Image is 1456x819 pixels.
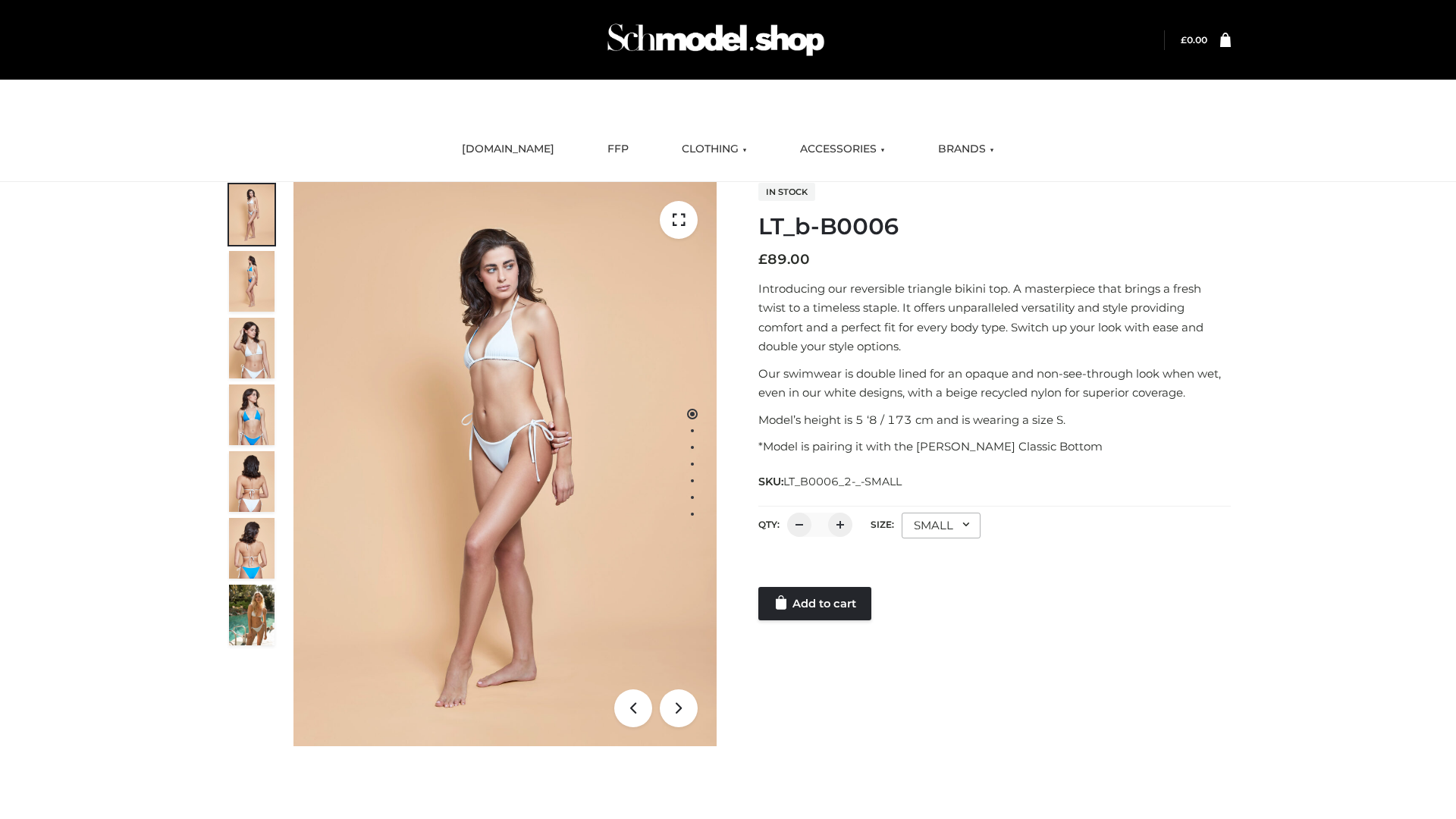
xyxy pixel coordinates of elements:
[450,133,566,166] a: [DOMAIN_NAME]
[1181,34,1207,45] a: £0.00
[789,133,896,166] a: ACCESSORIES
[758,364,1231,403] p: Our swimwear is double lined for an opaque and non-see-through look when wet, even in our white d...
[1181,34,1187,45] span: £
[602,10,830,70] img: Schmodel Admin 964
[229,585,275,645] img: Arieltop_CloudNine_AzureSky2.jpg
[871,519,894,530] label: Size:
[229,451,275,512] img: ArielClassicBikiniTop_CloudNine_AzureSky_OW114ECO_7-scaled.jpg
[902,513,981,538] div: SMALL
[758,519,780,530] label: QTY:
[758,183,815,201] span: In stock
[758,587,871,620] a: Add to cart
[758,213,1231,240] h1: LT_b-B0006
[229,251,275,312] img: ArielClassicBikiniTop_CloudNine_AzureSky_OW114ECO_2-scaled.jpg
[758,251,767,268] span: £
[293,182,717,746] img: ArielClassicBikiniTop_CloudNine_AzureSky_OW114ECO_1
[229,318,275,378] img: ArielClassicBikiniTop_CloudNine_AzureSky_OW114ECO_3-scaled.jpg
[758,472,903,491] span: SKU:
[758,437,1231,457] p: *Model is pairing it with the [PERSON_NAME] Classic Bottom
[229,184,275,245] img: ArielClassicBikiniTop_CloudNine_AzureSky_OW114ECO_1-scaled.jpg
[758,251,810,268] bdi: 89.00
[596,133,640,166] a: FFP
[758,279,1231,356] p: Introducing our reversible triangle bikini top. A masterpiece that brings a fresh twist to a time...
[927,133,1006,166] a: BRANDS
[783,475,902,488] span: LT_B0006_2-_-SMALL
[758,410,1231,430] p: Model’s height is 5 ‘8 / 173 cm and is wearing a size S.
[229,384,275,445] img: ArielClassicBikiniTop_CloudNine_AzureSky_OW114ECO_4-scaled.jpg
[1181,34,1207,45] bdi: 0.00
[670,133,758,166] a: CLOTHING
[229,518,275,579] img: ArielClassicBikiniTop_CloudNine_AzureSky_OW114ECO_8-scaled.jpg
